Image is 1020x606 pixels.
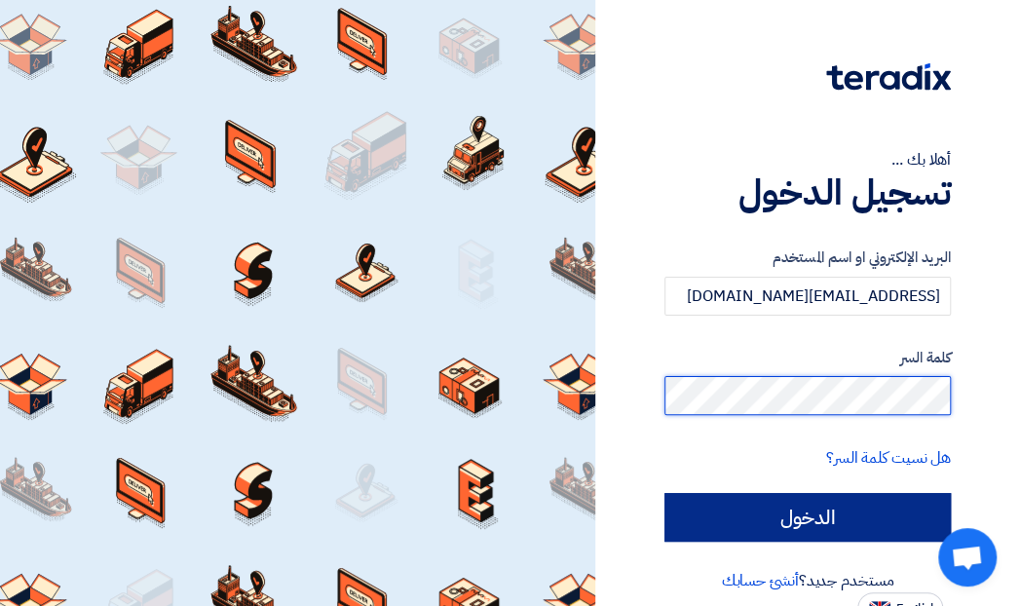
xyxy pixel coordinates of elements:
a: هل نسيت كلمة السر؟ [826,446,951,470]
div: مستخدم جديد؟ [664,569,951,592]
img: Teradix logo [826,63,951,91]
input: أدخل بريد العمل الإلكتروني او اسم المستخدم الخاص بك ... [664,277,951,316]
label: البريد الإلكتروني او اسم المستخدم [664,246,951,269]
div: أهلا بك ... [664,148,951,171]
label: كلمة السر [664,347,951,369]
input: الدخول [664,493,951,542]
a: أنشئ حسابك [721,569,798,592]
div: دردشة مفتوحة [938,528,997,587]
h1: تسجيل الدخول [664,171,951,214]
